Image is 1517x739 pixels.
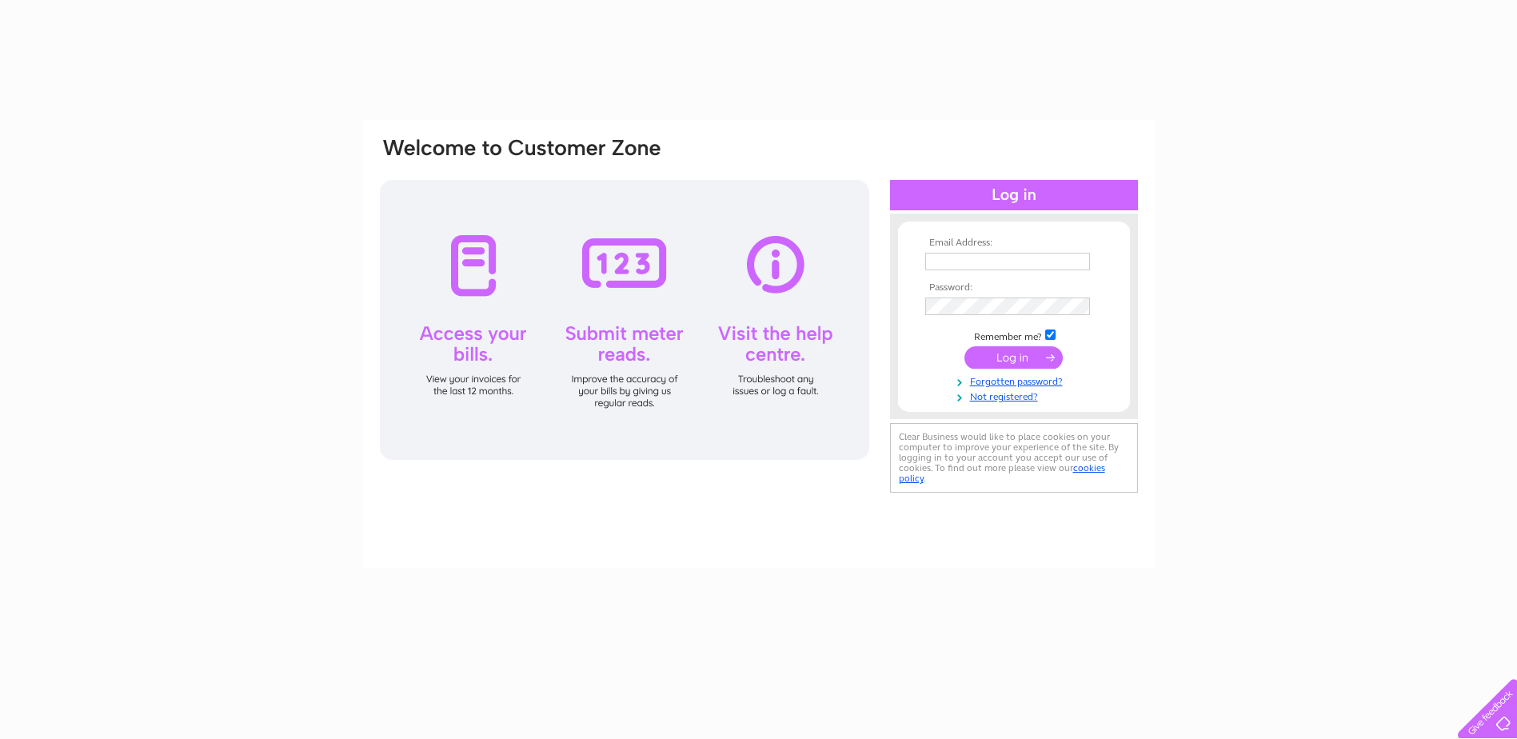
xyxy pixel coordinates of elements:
[899,462,1105,484] a: cookies policy
[890,423,1138,493] div: Clear Business would like to place cookies on your computer to improve your experience of the sit...
[921,238,1107,249] th: Email Address:
[925,373,1107,388] a: Forgotten password?
[964,346,1063,369] input: Submit
[925,388,1107,403] a: Not registered?
[921,327,1107,343] td: Remember me?
[921,282,1107,294] th: Password:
